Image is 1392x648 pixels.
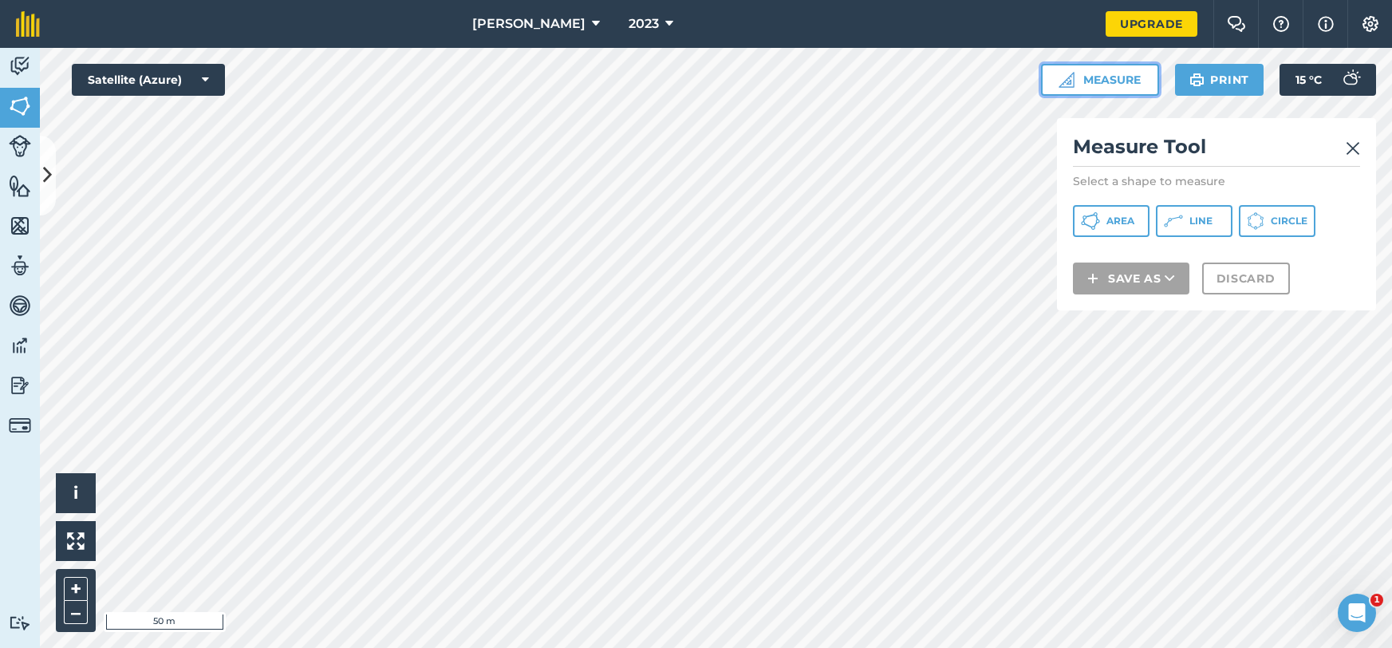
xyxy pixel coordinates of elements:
button: Save as [1073,263,1189,294]
p: Select a shape to measure [1073,173,1360,189]
button: Discard [1202,263,1290,294]
span: Circle [1271,215,1307,227]
img: svg+xml;base64,PHN2ZyB4bWxucz0iaHR0cDovL3d3dy53My5vcmcvMjAwMC9zdmciIHdpZHRoPSI1NiIgaGVpZ2h0PSI2MC... [9,174,31,198]
button: Measure [1041,64,1159,96]
a: Upgrade [1106,11,1197,37]
button: – [64,601,88,624]
iframe: Intercom live chat [1338,594,1376,632]
img: svg+xml;base64,PHN2ZyB4bWxucz0iaHR0cDovL3d3dy53My5vcmcvMjAwMC9zdmciIHdpZHRoPSIxNyIgaGVpZ2h0PSIxNy... [1318,14,1334,34]
span: Line [1189,215,1213,227]
h2: Measure Tool [1073,134,1360,167]
img: Four arrows, one pointing top left, one top right, one bottom right and the last bottom left [67,532,85,550]
img: fieldmargin Logo [16,11,40,37]
img: svg+xml;base64,PHN2ZyB4bWxucz0iaHR0cDovL3d3dy53My5vcmcvMjAwMC9zdmciIHdpZHRoPSI1NiIgaGVpZ2h0PSI2MC... [9,94,31,118]
button: Satellite (Azure) [72,64,225,96]
button: Print [1175,64,1264,96]
button: i [56,473,96,513]
span: i [73,483,78,503]
img: A cog icon [1361,16,1380,32]
img: svg+xml;base64,PHN2ZyB4bWxucz0iaHR0cDovL3d3dy53My5vcmcvMjAwMC9zdmciIHdpZHRoPSI1NiIgaGVpZ2h0PSI2MC... [9,214,31,238]
img: A question mark icon [1272,16,1291,32]
img: Two speech bubbles overlapping with the left bubble in the forefront [1227,16,1246,32]
img: svg+xml;base64,PD94bWwgdmVyc2lvbj0iMS4wIiBlbmNvZGluZz0idXRmLTgiPz4KPCEtLSBHZW5lcmF0b3I6IEFkb2JlIE... [9,615,31,630]
span: 15 ° C [1295,64,1322,96]
span: 2023 [629,14,659,34]
img: svg+xml;base64,PD94bWwgdmVyc2lvbj0iMS4wIiBlbmNvZGluZz0idXRmLTgiPz4KPCEtLSBHZW5lcmF0b3I6IEFkb2JlIE... [9,54,31,78]
img: svg+xml;base64,PD94bWwgdmVyc2lvbj0iMS4wIiBlbmNvZGluZz0idXRmLTgiPz4KPCEtLSBHZW5lcmF0b3I6IEFkb2JlIE... [9,334,31,358]
img: Ruler icon [1059,72,1075,88]
button: Circle [1239,205,1315,237]
img: svg+xml;base64,PD94bWwgdmVyc2lvbj0iMS4wIiBlbmNvZGluZz0idXRmLTgiPz4KPCEtLSBHZW5lcmF0b3I6IEFkb2JlIE... [9,135,31,157]
img: svg+xml;base64,PD94bWwgdmVyc2lvbj0iMS4wIiBlbmNvZGluZz0idXRmLTgiPz4KPCEtLSBHZW5lcmF0b3I6IEFkb2JlIE... [9,373,31,397]
button: Line [1156,205,1232,237]
button: + [64,577,88,601]
button: Area [1073,205,1149,237]
img: svg+xml;base64,PD94bWwgdmVyc2lvbj0iMS4wIiBlbmNvZGluZz0idXRmLTgiPz4KPCEtLSBHZW5lcmF0b3I6IEFkb2JlIE... [9,254,31,278]
img: svg+xml;base64,PD94bWwgdmVyc2lvbj0iMS4wIiBlbmNvZGluZz0idXRmLTgiPz4KPCEtLSBHZW5lcmF0b3I6IEFkb2JlIE... [1335,64,1366,96]
img: svg+xml;base64,PHN2ZyB4bWxucz0iaHR0cDovL3d3dy53My5vcmcvMjAwMC9zdmciIHdpZHRoPSIyMiIgaGVpZ2h0PSIzMC... [1346,139,1360,158]
img: svg+xml;base64,PHN2ZyB4bWxucz0iaHR0cDovL3d3dy53My5vcmcvMjAwMC9zdmciIHdpZHRoPSIxNCIgaGVpZ2h0PSIyNC... [1087,269,1098,288]
img: svg+xml;base64,PD94bWwgdmVyc2lvbj0iMS4wIiBlbmNvZGluZz0idXRmLTgiPz4KPCEtLSBHZW5lcmF0b3I6IEFkb2JlIE... [9,294,31,318]
img: svg+xml;base64,PD94bWwgdmVyc2lvbj0iMS4wIiBlbmNvZGluZz0idXRmLTgiPz4KPCEtLSBHZW5lcmF0b3I6IEFkb2JlIE... [9,414,31,437]
span: 1 [1370,594,1383,607]
span: [PERSON_NAME] [472,14,586,34]
button: 15 °C [1280,64,1376,96]
img: svg+xml;base64,PHN2ZyB4bWxucz0iaHR0cDovL3d3dy53My5vcmcvMjAwMC9zdmciIHdpZHRoPSIxOSIgaGVpZ2h0PSIyNC... [1189,70,1205,89]
span: Area [1106,215,1134,227]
